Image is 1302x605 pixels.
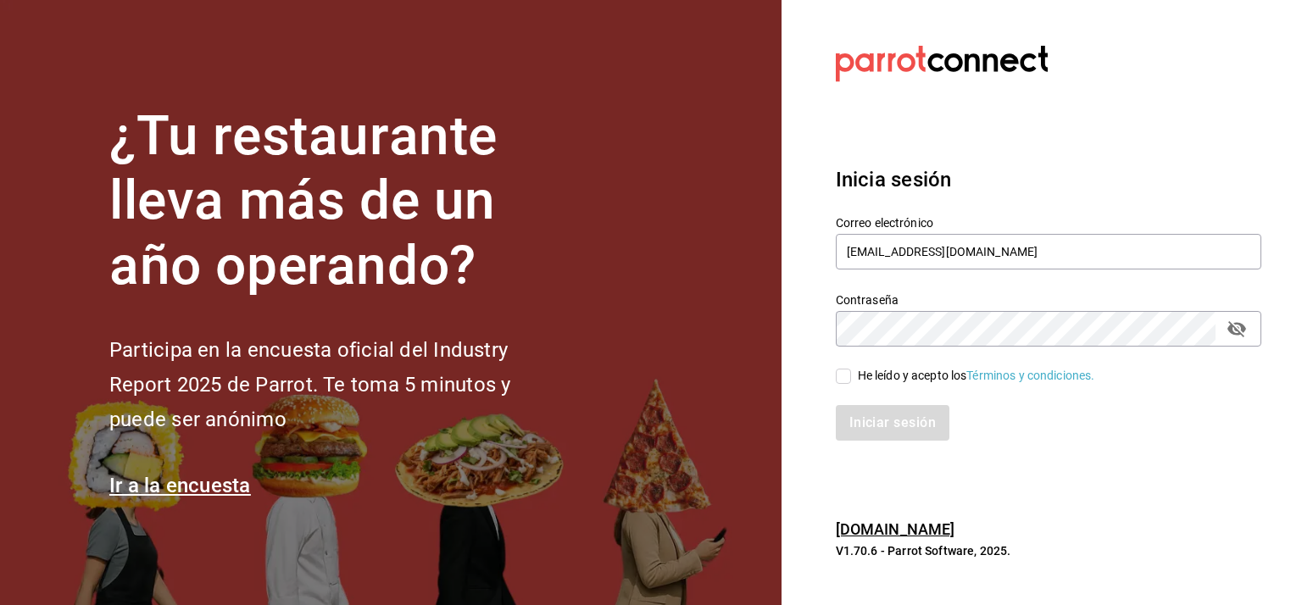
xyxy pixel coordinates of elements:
[109,104,567,299] h1: ¿Tu restaurante lleva más de un año operando?
[966,369,1094,382] a: Términos y condiciones.
[836,520,955,538] a: [DOMAIN_NAME]
[836,542,1261,559] p: V1.70.6 - Parrot Software, 2025.
[858,367,1095,385] div: He leído y acepto los
[1222,314,1251,343] button: passwordField
[109,474,251,497] a: Ir a la encuesta
[836,234,1261,269] input: Ingresa tu correo electrónico
[836,216,1261,228] label: Correo electrónico
[836,164,1261,195] h3: Inicia sesión
[836,293,1261,305] label: Contraseña
[109,333,567,436] h2: Participa en la encuesta oficial del Industry Report 2025 de Parrot. Te toma 5 minutos y puede se...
